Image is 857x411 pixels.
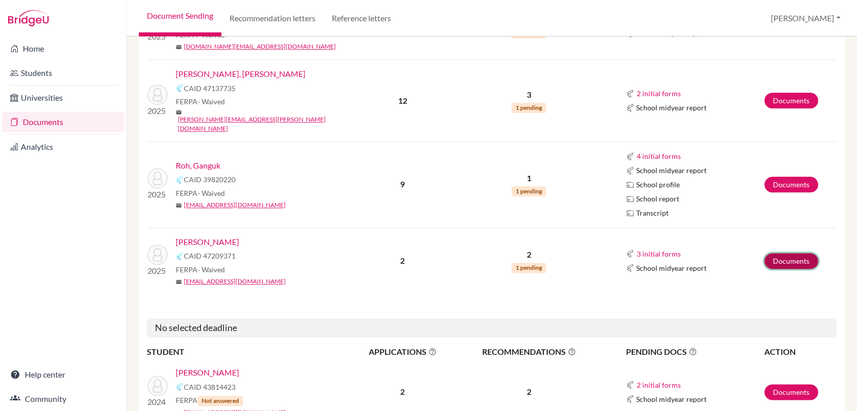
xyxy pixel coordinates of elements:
img: Common App logo [176,383,184,391]
button: [PERSON_NAME] [766,9,845,28]
img: Common App logo [176,252,184,260]
p: 1 [456,172,601,184]
span: 1 pending [512,103,546,113]
span: FERPA [176,188,225,198]
img: Parchments logo [626,209,634,217]
span: School midyear report [636,165,707,176]
a: [PERSON_NAME] [176,236,239,248]
a: Universities [2,88,124,108]
a: Help center [2,364,124,385]
img: Common App logo [626,152,634,160]
p: 2025 [147,188,168,200]
img: Gajdek, Bono Jakub [147,85,168,105]
span: School profile [636,179,680,190]
img: Common App logo [626,90,634,98]
span: FERPA [176,264,225,275]
p: 2025 [147,30,168,43]
span: - Waived [198,265,225,274]
img: Common App logo [176,84,184,92]
a: Documents [2,112,124,132]
img: Common App logo [626,250,634,258]
span: Not answered [198,396,243,406]
span: CAID 43814423 [184,382,236,392]
img: Common App logo [626,104,634,112]
img: Common App logo [626,381,634,389]
a: Documents [764,177,818,192]
span: APPLICATIONS [350,346,455,358]
img: Wu, Yufei [147,244,168,265]
span: 1 pending [512,186,546,196]
b: 2 [400,387,405,396]
b: 9 [400,179,405,189]
img: Asri, Aryan [147,376,168,396]
a: Documents [764,253,818,269]
span: CAID 47137735 [184,83,236,94]
span: School report [636,193,679,204]
button: 4 initial forms [636,150,681,162]
p: 2024 [147,396,168,408]
a: Home [2,38,124,59]
span: Transcript [636,208,669,218]
span: 1 pending [512,263,546,273]
span: FERPA [176,96,225,107]
img: Common App logo [626,264,634,272]
span: mail [176,44,182,50]
span: FERPA [176,395,243,406]
button: 2 initial forms [636,379,681,391]
button: 2 initial forms [636,88,681,99]
h5: No selected deadline [147,318,837,338]
a: Analytics [2,137,124,157]
img: Common App logo [626,395,634,403]
span: RECOMMENDATIONS [456,346,601,358]
span: mail [176,202,182,209]
p: 2025 [147,105,168,117]
img: Roh, Ganguk [147,168,168,188]
span: PENDING DOCS [626,346,763,358]
span: School midyear report [636,102,707,113]
button: 3 initial forms [636,248,681,260]
span: - Waived [198,189,225,197]
a: Community [2,389,124,409]
img: Bridge-U [8,10,49,26]
span: School midyear report [636,394,707,404]
p: 2025 [147,265,168,277]
th: ACTION [764,345,837,358]
a: Documents [764,384,818,400]
span: - Waived [198,97,225,106]
a: Roh, Ganguk [176,159,220,172]
a: [EMAIL_ADDRESS][DOMAIN_NAME] [184,277,286,286]
a: Documents [764,93,818,108]
a: [PERSON_NAME], [PERSON_NAME] [176,68,305,80]
a: [DOMAIN_NAME][EMAIL_ADDRESS][DOMAIN_NAME] [184,42,336,51]
a: [PERSON_NAME][EMAIL_ADDRESS][PERSON_NAME][DOMAIN_NAME] [178,115,357,133]
b: 12 [398,96,407,105]
a: Students [2,63,124,83]
p: 2 [456,386,601,398]
span: CAID 39820220 [184,174,236,185]
p: 2 [456,249,601,261]
a: [PERSON_NAME] [176,366,239,379]
a: [EMAIL_ADDRESS][DOMAIN_NAME] [184,200,286,210]
span: CAID 47209371 [184,251,236,261]
span: mail [176,279,182,285]
span: mail [176,109,182,115]
img: Common App logo [626,167,634,175]
img: Parchments logo [626,181,634,189]
img: Common App logo [176,176,184,184]
img: Parchments logo [626,195,634,203]
p: 3 [456,89,601,101]
th: STUDENT [147,345,349,358]
b: 2 [400,256,405,265]
span: School midyear report [636,263,707,273]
